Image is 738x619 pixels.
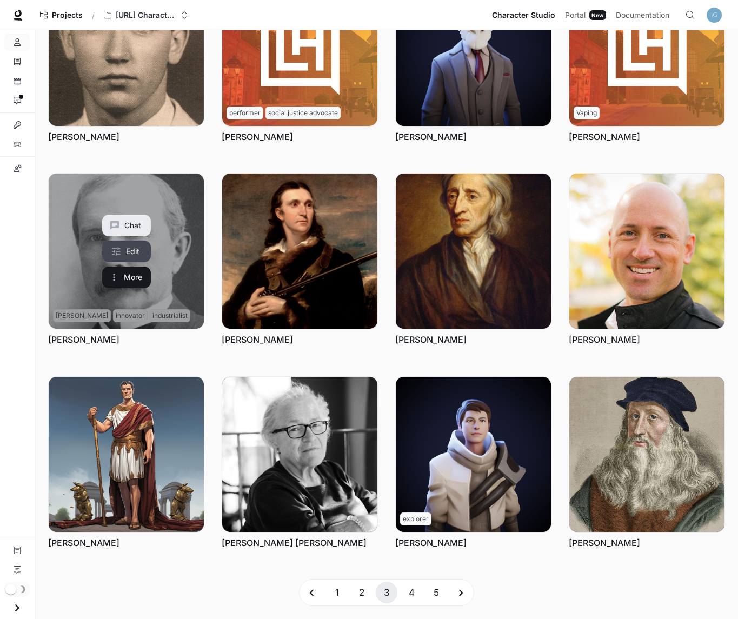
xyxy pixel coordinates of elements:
img: Knud Rasmussen [396,377,551,532]
img: Julius Caesar [49,377,204,532]
button: Go to next page [450,582,472,603]
button: Open Command Menu [680,4,701,26]
img: Kendall Jane Gibson [222,377,377,532]
span: Character Studio [492,9,555,22]
button: Go to page 2 [351,582,373,603]
img: Jonathan Gibson [569,174,724,329]
a: [PERSON_NAME] [222,334,293,345]
div: / [88,10,99,21]
a: Scenes [4,72,30,90]
p: [URL] Characters [116,11,176,20]
span: Dark mode toggle [5,583,16,595]
a: Knowledge [4,53,30,70]
a: Variables [4,136,30,153]
a: Feedback [4,561,30,578]
a: Characters [4,34,30,51]
a: [PERSON_NAME] [569,334,640,345]
a: [PERSON_NAME] [569,537,640,549]
a: [PERSON_NAME] [PERSON_NAME] [222,537,367,549]
img: Leonardo Da Vinci [569,377,724,532]
a: [PERSON_NAME] [48,334,119,345]
a: [PERSON_NAME] [222,131,293,143]
button: More actions [102,267,151,288]
button: Open workspace menu [99,4,193,26]
button: page 3 [376,582,397,603]
a: Character Studio [488,4,560,26]
a: PortalNew [561,4,610,26]
button: Go to page 5 [425,582,447,603]
button: Chat with John D. Rockefeller [102,215,151,236]
a: [PERSON_NAME] [569,131,640,143]
a: Custom pronunciations [4,160,30,177]
a: Integrations [4,116,30,134]
img: John Locke [396,174,551,329]
a: Interactions [4,92,30,109]
span: Portal [565,9,586,22]
button: Go to page 4 [401,582,422,603]
a: [PERSON_NAME] [395,537,467,549]
a: [PERSON_NAME] [48,537,119,549]
button: User avatar [703,4,725,26]
img: User avatar [707,8,722,23]
span: Documentation [616,9,669,22]
button: Go to previous page [301,582,323,603]
span: Projects [52,11,83,20]
a: [PERSON_NAME] [395,131,467,143]
div: New [589,10,606,20]
button: Go to page 1 [326,582,348,603]
a: [PERSON_NAME] [48,131,119,143]
a: Edit John D. Rockefeller [102,241,151,262]
a: John D. Rockefeller [49,174,204,329]
a: Documentation [4,542,30,559]
nav: pagination navigation [299,579,474,606]
a: Go to projects [35,4,88,26]
a: Documentation [611,4,677,26]
a: [PERSON_NAME] [395,334,467,345]
button: Open drawer [5,597,29,619]
img: John James Audubon [222,174,377,329]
